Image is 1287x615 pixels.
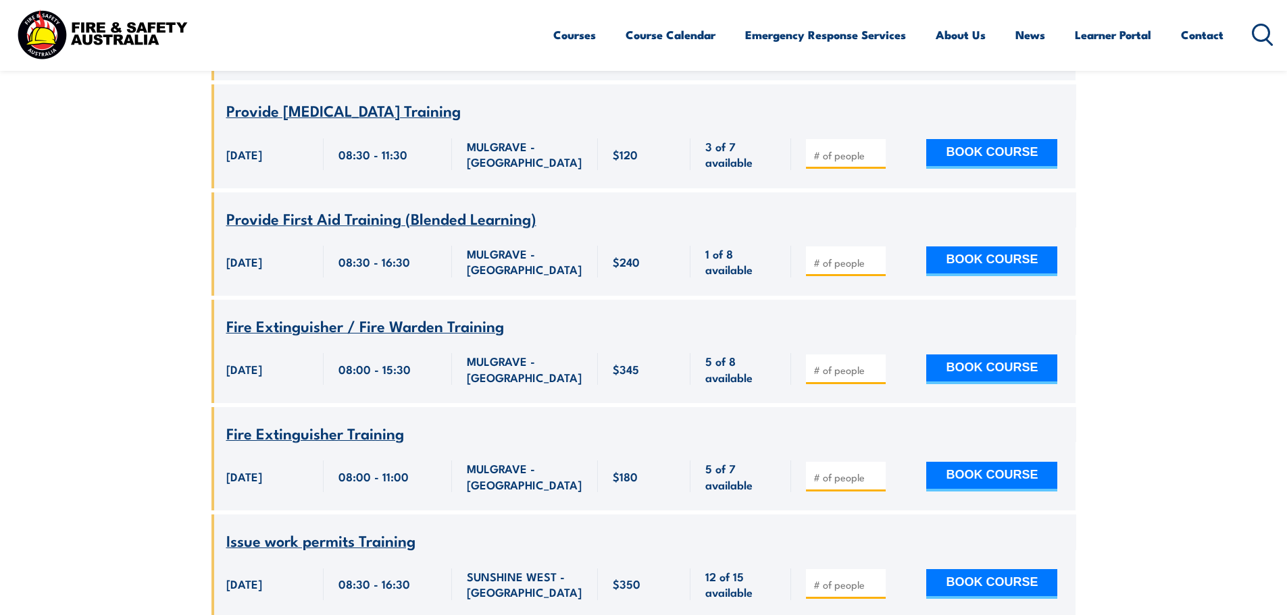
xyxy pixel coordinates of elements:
[705,568,776,600] span: 12 of 15 available
[553,17,596,53] a: Courses
[338,469,409,484] span: 08:00 - 11:00
[926,569,1057,599] button: BOOK COURSE
[705,460,776,492] span: 5 of 7 available
[467,568,583,600] span: SUNSHINE WEST - [GEOGRAPHIC_DATA]
[226,361,262,377] span: [DATE]
[338,254,410,269] span: 08:30 - 16:30
[226,207,536,230] span: Provide First Aid Training (Blended Learning)
[705,138,776,170] span: 3 of 7 available
[936,17,986,53] a: About Us
[613,254,640,269] span: $240
[338,576,410,591] span: 08:30 - 16:30
[467,353,583,385] span: MULGRAVE - [GEOGRAPHIC_DATA]
[613,469,638,484] span: $180
[705,353,776,385] span: 5 of 8 available
[338,146,407,162] span: 08:30 - 11:30
[926,139,1057,169] button: BOOK COURSE
[226,254,262,269] span: [DATE]
[226,576,262,591] span: [DATE]
[226,318,504,335] a: Fire Extinguisher / Fire Warden Training
[813,578,881,591] input: # of people
[1075,17,1151,53] a: Learner Portal
[705,246,776,277] span: 1 of 8 available
[613,146,638,162] span: $120
[226,421,404,444] span: Fire Extinguisher Training
[226,533,415,550] a: Issue work permits Training
[226,425,404,442] a: Fire Extinguisher Training
[467,460,583,492] span: MULGRAVE - [GEOGRAPHIC_DATA]
[1015,17,1045,53] a: News
[813,363,881,377] input: # of people
[1181,17,1223,53] a: Contact
[626,17,715,53] a: Course Calendar
[926,246,1057,276] button: BOOK COURSE
[226,529,415,552] span: Issue work permits Training
[613,361,639,377] span: $345
[338,361,411,377] span: 08:00 - 15:30
[813,149,881,162] input: # of people
[226,314,504,337] span: Fire Extinguisher / Fire Warden Training
[745,17,906,53] a: Emergency Response Services
[926,354,1057,384] button: BOOK COURSE
[226,146,262,162] span: [DATE]
[467,138,583,170] span: MULGRAVE - [GEOGRAPHIC_DATA]
[226,211,536,228] a: Provide First Aid Training (Blended Learning)
[813,471,881,484] input: # of people
[926,462,1057,491] button: BOOK COURSE
[226,469,262,484] span: [DATE]
[813,256,881,269] input: # of people
[613,576,640,591] span: $350
[226,99,461,122] span: Provide [MEDICAL_DATA] Training
[467,246,583,277] span: MULGRAVE - [GEOGRAPHIC_DATA]
[226,103,461,119] a: Provide [MEDICAL_DATA] Training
